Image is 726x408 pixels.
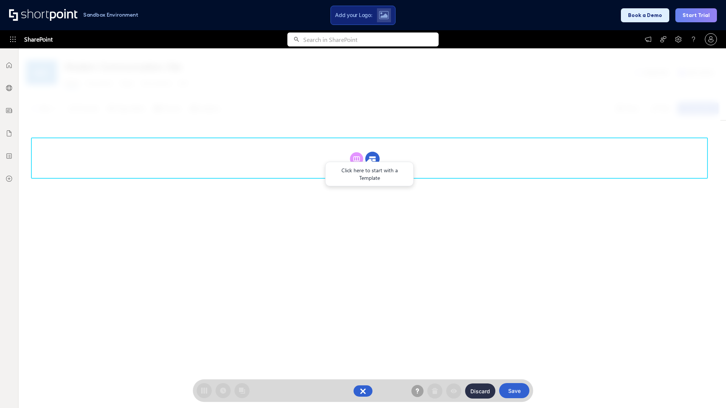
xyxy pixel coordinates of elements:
span: SharePoint [24,30,53,48]
button: Discard [465,383,495,399]
button: Book a Demo [621,8,669,22]
iframe: Chat Widget [688,372,726,408]
h1: Sandbox Environment [83,13,138,17]
button: Save [499,383,529,398]
span: Add your Logo: [335,12,372,19]
button: Start Trial [675,8,717,22]
input: Search in SharePoint [303,32,439,46]
img: Upload logo [379,11,389,19]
